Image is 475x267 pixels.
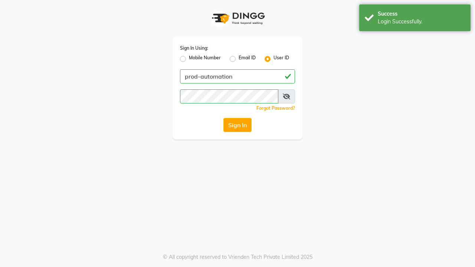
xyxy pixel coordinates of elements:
[180,69,295,83] input: Username
[180,45,208,52] label: Sign In Using:
[180,89,278,103] input: Username
[273,55,289,63] label: User ID
[189,55,221,63] label: Mobile Number
[208,7,267,29] img: logo1.svg
[256,105,295,111] a: Forgot Password?
[378,18,465,26] div: Login Successfully.
[223,118,252,132] button: Sign In
[239,55,256,63] label: Email ID
[378,10,465,18] div: Success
